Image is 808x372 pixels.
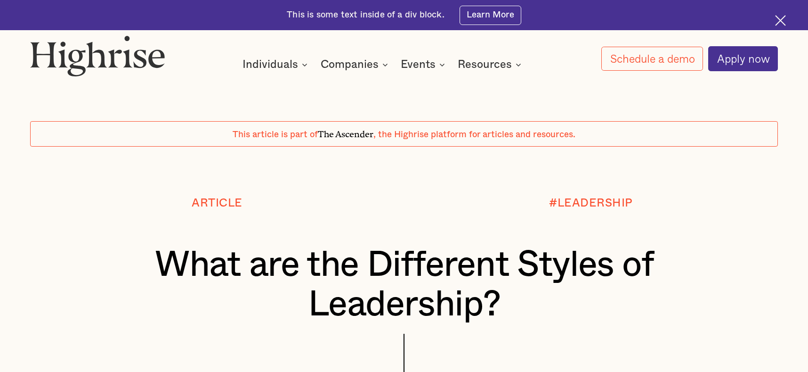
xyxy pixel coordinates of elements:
img: Cross icon [775,15,786,26]
div: Companies [321,59,391,70]
img: Highrise logo [30,35,165,76]
div: Article [192,197,242,210]
h1: What are the Different Styles of Leadership? [61,245,746,324]
span: The Ascender [318,127,373,138]
a: Learn More [460,6,521,25]
div: Resources [458,59,512,70]
div: Events [401,59,436,70]
div: This is some text inside of a div block. [287,9,444,21]
span: , the Highrise platform for articles and resources. [373,130,575,139]
div: Individuals [242,59,310,70]
div: Companies [321,59,379,70]
div: Events [401,59,448,70]
a: Apply now [708,46,778,71]
span: This article is part of [233,130,318,139]
div: #LEADERSHIP [549,197,633,210]
a: Schedule a demo [601,47,703,71]
div: Resources [458,59,524,70]
div: Individuals [242,59,298,70]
